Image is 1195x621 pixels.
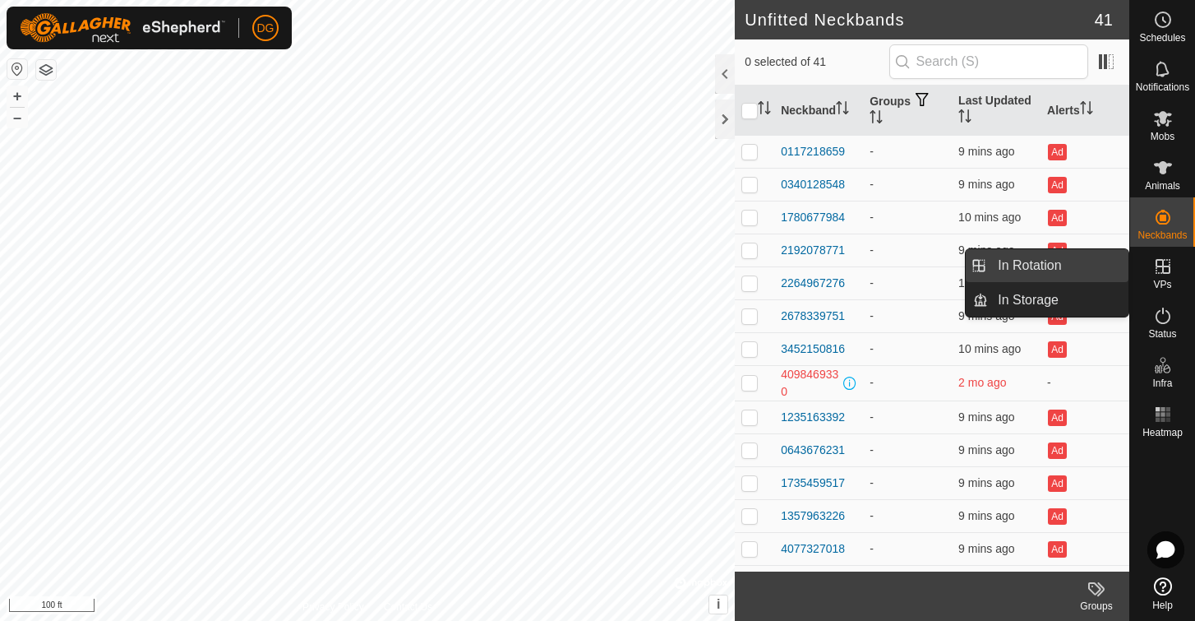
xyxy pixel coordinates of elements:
[1040,365,1129,401] td: -
[1095,7,1113,32] span: 41
[988,284,1128,317] a: In Storage
[758,104,771,117] p-sorticon: Activate to sort
[781,540,845,558] div: 4077327018
[1142,428,1183,438] span: Heatmap
[966,249,1128,282] li: In Rotation
[958,342,1021,355] span: 14 Aug 2025 at 3:44 pm
[302,600,364,614] a: Privacy Policy
[863,332,952,365] td: -
[958,112,971,125] p-sorticon: Activate to sort
[1152,600,1173,610] span: Help
[1130,571,1195,617] a: Help
[781,442,845,459] div: 0643676231
[781,308,845,325] div: 2678339751
[836,104,849,117] p-sorticon: Activate to sort
[958,276,1021,290] span: 14 Aug 2025 at 3:45 pm
[745,10,1095,30] h2: Unfitted Neckbands
[781,209,845,226] div: 1780677984
[1048,410,1066,426] button: Ad
[781,242,845,259] div: 2192078771
[952,86,1040,136] th: Last Updated
[709,596,727,614] button: i
[7,108,27,127] button: –
[1048,341,1066,358] button: Ad
[863,168,952,201] td: -
[870,113,883,126] p-sorticon: Activate to sort
[863,365,952,401] td: -
[1151,132,1174,141] span: Mobs
[781,143,845,160] div: 0117218659
[863,466,952,499] td: -
[774,86,863,136] th: Neckband
[958,178,1014,191] span: 14 Aug 2025 at 3:46 pm
[1148,329,1176,339] span: Status
[1080,104,1093,117] p-sorticon: Activate to sort
[781,275,845,292] div: 2264967276
[1048,475,1066,492] button: Ad
[781,507,845,525] div: 1357963226
[1048,144,1066,160] button: Ad
[384,600,432,614] a: Contact Us
[863,266,952,299] td: -
[958,309,1014,322] span: 14 Aug 2025 at 3:46 pm
[988,249,1128,282] a: In Rotation
[36,60,56,80] button: Map Layers
[863,201,952,234] td: -
[958,476,1014,489] span: 14 Aug 2025 at 3:45 pm
[998,290,1059,310] span: In Storage
[1048,210,1066,226] button: Ad
[20,13,225,43] img: Gallagher Logo
[1152,378,1172,388] span: Infra
[781,409,845,426] div: 1235163392
[863,532,952,565] td: -
[958,145,1014,158] span: 14 Aug 2025 at 3:45 pm
[1040,86,1129,136] th: Alerts
[1048,243,1066,259] button: Ad
[1136,82,1189,92] span: Notifications
[958,243,1014,257] span: 14 Aug 2025 at 3:45 pm
[1064,599,1129,614] div: Groups
[1145,181,1180,191] span: Animals
[1048,508,1066,525] button: Ad
[958,211,1021,224] span: 14 Aug 2025 at 3:44 pm
[863,135,952,168] td: -
[863,234,952,266] td: -
[781,475,845,492] div: 1735459517
[1048,541,1066,558] button: Ad
[998,256,1061,276] span: In Rotation
[745,53,888,71] span: 0 selected of 41
[863,565,952,598] td: -
[1137,230,1187,240] span: Neckbands
[7,59,27,79] button: Reset Map
[781,341,845,358] div: 3452150816
[958,410,1014,424] span: 14 Aug 2025 at 3:46 pm
[966,284,1128,317] li: In Storage
[889,44,1088,79] input: Search (S)
[781,366,840,401] div: 4098469330
[1048,177,1066,193] button: Ad
[1048,443,1066,459] button: Ad
[958,443,1014,456] span: 14 Aug 2025 at 3:45 pm
[863,433,952,466] td: -
[257,20,275,37] span: DG
[958,509,1014,522] span: 14 Aug 2025 at 3:46 pm
[781,176,845,193] div: 0340128548
[958,542,1014,555] span: 14 Aug 2025 at 3:46 pm
[958,376,1006,389] span: 18 May 2025 at 7:36 am
[863,401,952,433] td: -
[863,499,952,532] td: -
[1139,33,1185,43] span: Schedules
[717,597,720,611] span: i
[7,86,27,106] button: +
[863,299,952,332] td: -
[863,86,952,136] th: Groups
[1153,280,1171,290] span: VPs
